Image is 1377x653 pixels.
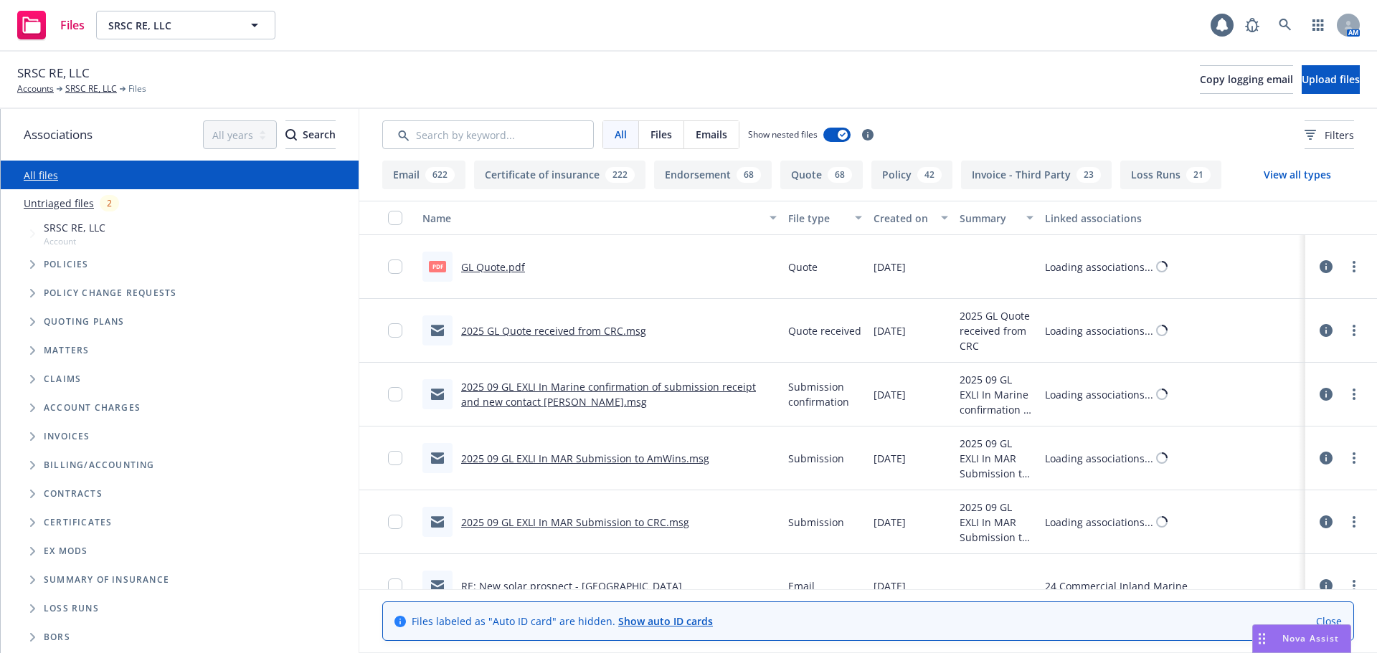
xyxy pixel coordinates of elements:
[1045,451,1153,466] div: Loading associations...
[474,161,645,189] button: Certificate of insurance
[1045,211,1300,226] div: Linked associations
[788,211,847,226] div: File type
[44,289,176,297] span: Policy change requests
[960,372,1034,417] span: 2025 09 GL EXLI In Marine confirmation of submission receipt and new contact [PERSON_NAME]
[960,211,1018,226] div: Summary
[874,578,906,594] span: [DATE]
[1302,65,1360,94] button: Upload files
[868,201,954,235] button: Created on
[1345,577,1363,594] a: more
[874,387,906,402] span: [DATE]
[1045,515,1153,530] div: Loading associations...
[388,211,402,225] input: Select all
[615,127,627,142] span: All
[1200,65,1293,94] button: Copy logging email
[461,380,756,409] a: 2025 09 GL EXLI In Marine confirmation of submission receipt and new contact [PERSON_NAME].msg
[1186,167,1211,183] div: 21
[1305,120,1354,149] button: Filters
[44,220,105,235] span: SRSC RE, LLC
[788,451,844,466] span: Submission
[960,436,1034,481] span: 2025 09 GL EXLI In MAR Submission to AmWins
[44,547,87,556] span: Ex Mods
[1045,578,1188,594] div: 24 Commercial Inland Marine
[44,576,169,584] span: Summary of insurance
[17,64,90,82] span: SRSC RE, LLC
[461,452,709,465] a: 2025 09 GL EXLI In MAR Submission to AmWins.msg
[1304,11,1333,39] a: Switch app
[24,168,58,182] a: All files
[1241,161,1354,189] button: View all types
[871,161,952,189] button: Policy
[696,127,727,142] span: Emails
[461,579,682,593] a: RE: New solar prospect - [GEOGRAPHIC_DATA]
[44,518,112,527] span: Certificates
[44,404,141,412] span: Account charges
[417,201,782,235] button: Name
[1076,167,1101,183] div: 23
[461,260,525,274] a: GL Quote.pdf
[748,128,818,140] span: Show nested files
[422,211,761,226] div: Name
[788,578,815,594] span: Email
[412,614,713,629] span: Files labeled as "Auto ID card" are hidden.
[44,432,90,441] span: Invoices
[388,515,402,529] input: Toggle Row Selected
[618,614,713,628] a: Show auto ID cards
[1200,72,1293,86] span: Copy logging email
[44,346,89,355] span: Matters
[17,82,54,95] a: Accounts
[961,161,1112,189] button: Invoice - Third Party
[1253,625,1271,652] div: Drag to move
[1345,513,1363,530] a: more
[1316,614,1342,629] a: Close
[429,261,446,272] span: pdf
[1345,258,1363,275] a: more
[782,201,869,235] button: File type
[1345,386,1363,403] a: more
[954,201,1040,235] button: Summary
[788,323,861,338] span: Quote received
[1,217,359,451] div: Tree Example
[382,161,465,189] button: Email
[44,318,125,326] span: Quoting plans
[788,515,844,530] span: Submission
[285,121,336,148] div: Search
[780,161,863,189] button: Quote
[1045,259,1153,275] div: Loading associations...
[1045,323,1153,338] div: Loading associations...
[1045,387,1153,402] div: Loading associations...
[425,167,455,183] div: 622
[960,500,1034,545] span: 2025 09 GL EXLI In MAR Submission to CRC
[737,167,761,183] div: 68
[388,323,402,338] input: Toggle Row Selected
[874,323,906,338] span: [DATE]
[388,259,402,274] input: Toggle Row Selected
[650,127,672,142] span: Files
[1345,449,1363,467] a: more
[654,161,772,189] button: Endorsement
[1238,11,1267,39] a: Report a Bug
[788,379,863,409] span: Submission confirmation
[44,490,103,498] span: Contracts
[1039,201,1305,235] button: Linked associations
[461,324,646,338] a: 2025 GL Quote received from CRC.msg
[44,633,70,642] span: BORs
[24,196,94,211] a: Untriaged files
[100,195,119,211] div: 2
[1252,624,1351,653] button: Nova Assist
[24,125,93,144] span: Associations
[1,451,359,652] div: Folder Tree Example
[1325,128,1354,143] span: Filters
[285,129,297,140] svg: Search
[874,259,906,275] span: [DATE]
[65,82,117,95] a: SRSC RE, LLC
[382,120,594,149] input: Search by keyword...
[874,211,932,226] div: Created on
[1302,72,1360,86] span: Upload files
[11,5,90,45] a: Files
[44,461,155,470] span: Billing/Accounting
[605,167,635,183] div: 222
[1120,161,1221,189] button: Loss Runs
[44,375,81,383] span: Claims
[388,578,402,593] input: Toggle Row Selected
